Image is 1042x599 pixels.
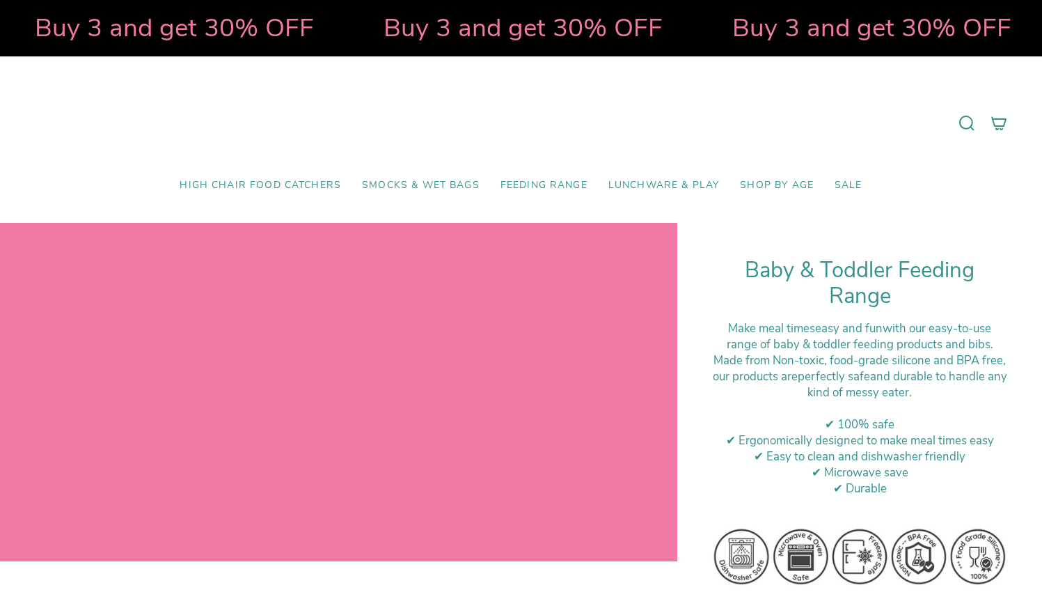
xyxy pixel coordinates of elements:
div: ✔ Easy to clean and dishwasher friendly [712,449,1007,465]
a: High Chair Food Catchers [169,169,352,202]
span: High Chair Food Catchers [180,180,341,192]
a: Feeding Range [490,169,598,202]
a: Mumma’s Little Helpers [401,77,641,169]
div: M [712,352,1007,400]
span: ade from Non-toxic, food-grade silicone and BPA free, our products are and durable to handle any ... [713,352,1007,400]
div: Make meal times with our easy-to-use range of baby & toddler feeding products and bibs. [712,320,1007,352]
span: SALE [835,180,862,192]
strong: easy and fun [815,320,883,336]
div: ✔ Ergonomically designed to make meal times easy [712,433,1007,449]
span: Lunchware & Play [608,180,719,192]
a: Lunchware & Play [598,169,729,202]
a: SALE [824,169,873,202]
a: Shop by Age [729,169,824,202]
span: ✔ Microwave save [812,465,908,481]
strong: Buy 3 and get 30% OFF [381,10,660,45]
span: Feeding Range [500,180,587,192]
strong: Buy 3 and get 30% OFF [729,10,1009,45]
div: ✔ 100% safe [712,417,1007,433]
h1: Baby & Toddler Feeding Range [712,258,1007,310]
span: Shop by Age [740,180,814,192]
strong: Buy 3 and get 30% OFF [32,10,311,45]
strong: perfectly safe [798,368,870,384]
div: ✔ Durable [712,481,1007,497]
a: Smocks & Wet Bags [352,169,490,202]
span: Smocks & Wet Bags [362,180,480,192]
